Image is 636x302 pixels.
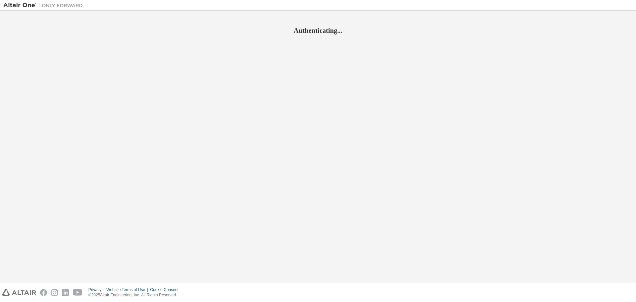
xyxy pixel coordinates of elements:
img: linkedin.svg [62,289,69,296]
img: altair_logo.svg [2,289,36,296]
div: Website Terms of Use [106,287,150,292]
img: youtube.svg [73,289,82,296]
img: facebook.svg [40,289,47,296]
img: instagram.svg [51,289,58,296]
div: Privacy [88,287,106,292]
p: © 2025 Altair Engineering, Inc. All Rights Reserved. [88,292,183,298]
div: Cookie Consent [150,287,182,292]
img: Altair One [3,2,86,9]
h2: Authenticating... [3,26,633,35]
